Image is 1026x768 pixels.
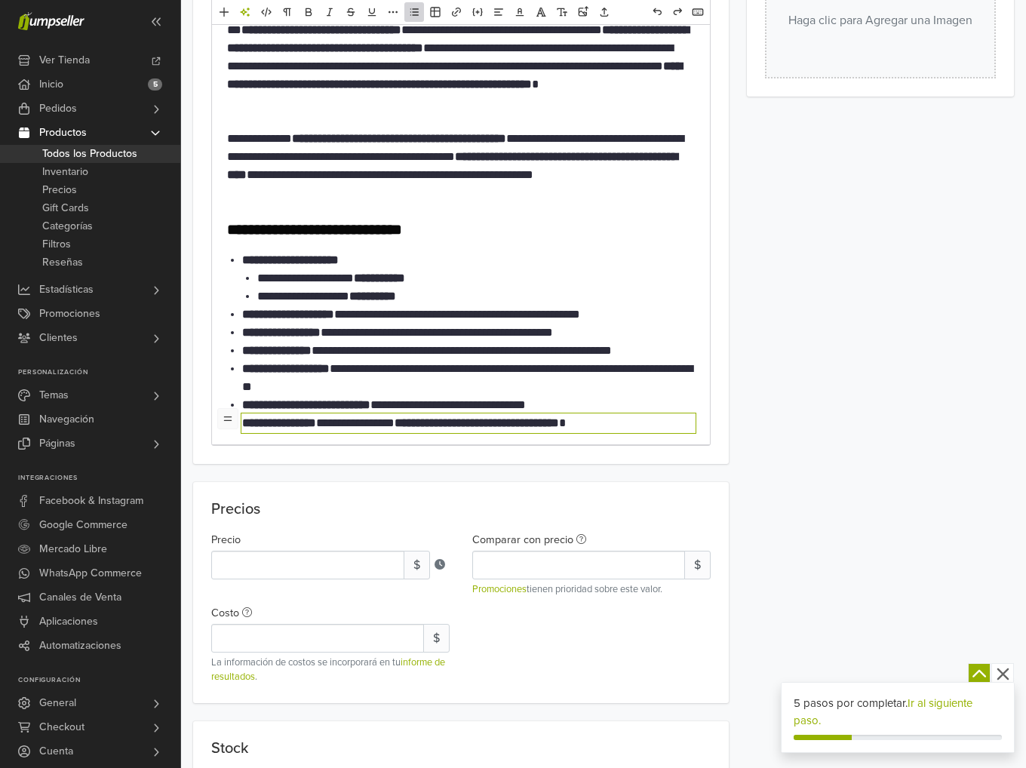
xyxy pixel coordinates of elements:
[18,368,180,377] p: Personalización
[39,383,69,407] span: Temas
[423,624,450,653] span: $
[39,48,90,72] span: Ver Tienda
[383,2,403,22] a: Más formato
[256,2,276,22] a: HTML
[39,561,142,585] span: WhatsApp Commerce
[573,2,593,22] a: Subir imágenes
[18,676,180,685] p: Configuración
[39,691,76,715] span: General
[472,582,711,597] small: tienen prioridad sobre este valor.
[217,408,238,429] a: Alternar
[472,583,527,595] a: Promociones
[42,199,89,217] span: Gift Cards
[299,2,318,22] a: Negrita
[425,2,445,22] a: Tabla
[42,163,88,181] span: Inventario
[235,2,255,22] a: Herramientas de IA
[447,2,466,22] a: Enlace
[472,532,586,548] label: Comparar con precio
[404,2,424,22] a: Lista
[794,696,972,727] a: Ir al siguiente paso.
[42,235,71,253] span: Filtros
[42,217,93,235] span: Categorías
[39,121,87,145] span: Productos
[39,585,121,610] span: Canales de Venta
[42,253,83,272] span: Reseñas
[211,532,241,548] label: Precio
[39,407,94,432] span: Navegación
[531,2,551,22] a: Fuente
[794,695,1002,729] div: 5 pasos por completar.
[404,551,430,579] span: $
[362,2,382,22] a: Subrayado
[684,551,711,579] span: $
[341,2,361,22] a: Eliminado
[39,513,127,537] span: Google Commerce
[668,2,687,22] a: Rehacer
[42,145,137,163] span: Todos los Productos
[552,2,572,22] a: Tamaño de fuente
[489,2,508,22] a: Alineación
[39,610,98,634] span: Aplicaciones
[39,432,75,456] span: Páginas
[468,2,487,22] a: Incrustar
[594,2,614,22] a: Subir archivos
[18,474,180,483] p: Integraciones
[39,537,107,561] span: Mercado Libre
[39,634,121,658] span: Automatizaciones
[39,715,84,739] span: Checkout
[510,2,530,22] a: Color del texto
[211,605,252,622] label: Costo
[148,78,162,91] span: 5
[211,739,711,757] p: Stock
[39,97,77,121] span: Pedidos
[39,739,73,763] span: Cuenta
[39,278,94,302] span: Estadísticas
[42,181,77,199] span: Precios
[211,656,445,683] span: La información de costos se incorporará en tu .
[647,2,667,22] a: Deshacer
[39,489,143,513] span: Facebook & Instagram
[39,72,63,97] span: Inicio
[39,302,100,326] span: Promociones
[320,2,339,22] a: Cursiva
[214,2,234,22] a: Añadir
[211,500,711,518] p: Precios
[688,2,708,22] a: Atajos
[278,2,297,22] a: Formato
[39,326,78,350] span: Clientes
